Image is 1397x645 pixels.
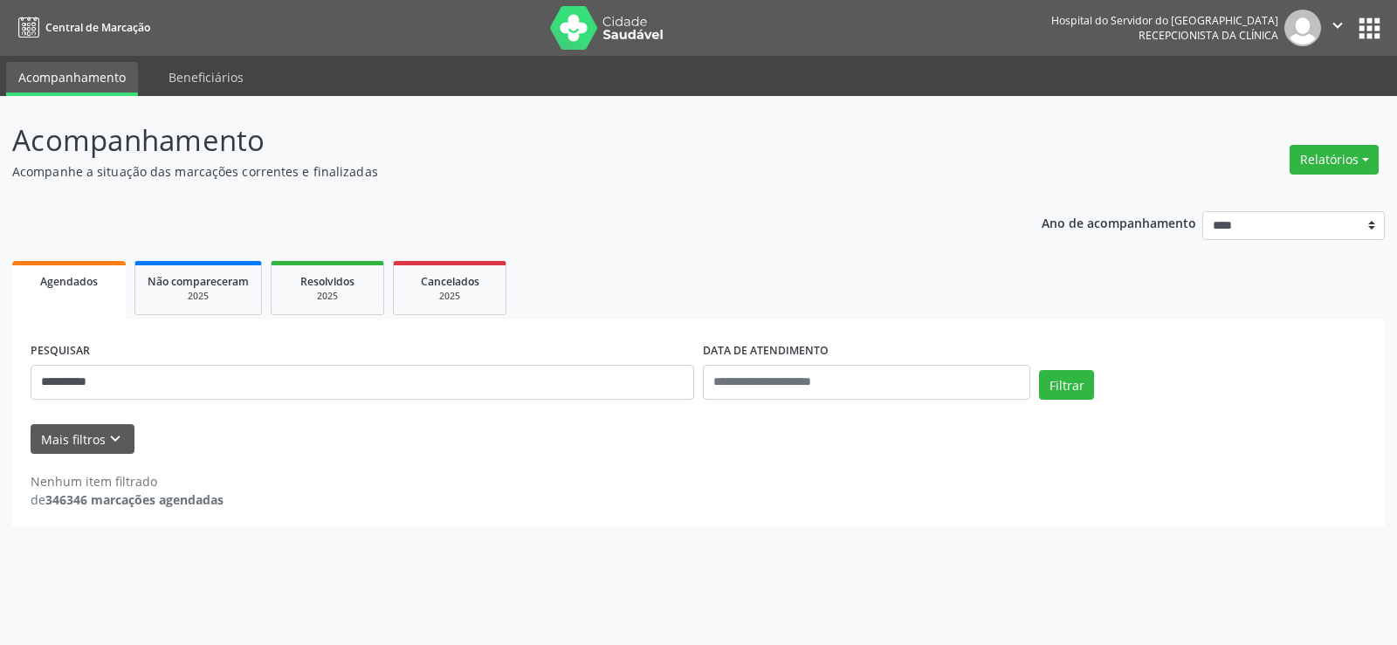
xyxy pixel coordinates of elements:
div: de [31,491,224,509]
button: Relatórios [1290,145,1379,175]
button: Filtrar [1039,370,1094,400]
span: Central de Marcação [45,20,150,35]
p: Acompanhamento [12,119,973,162]
i: keyboard_arrow_down [106,429,125,449]
span: Cancelados [421,274,479,289]
a: Acompanhamento [6,62,138,96]
label: DATA DE ATENDIMENTO [703,338,829,365]
p: Acompanhe a situação das marcações correntes e finalizadas [12,162,973,181]
span: Recepcionista da clínica [1139,28,1278,43]
span: Agendados [40,274,98,289]
div: Nenhum item filtrado [31,472,224,491]
a: Central de Marcação [12,13,150,42]
div: Hospital do Servidor do [GEOGRAPHIC_DATA] [1051,13,1278,28]
div: 2025 [406,290,493,303]
div: 2025 [148,290,249,303]
strong: 346346 marcações agendadas [45,491,224,508]
div: 2025 [284,290,371,303]
button: apps [1354,13,1385,44]
label: PESQUISAR [31,338,90,365]
span: Não compareceram [148,274,249,289]
span: Resolvidos [300,274,354,289]
i:  [1328,16,1347,35]
p: Ano de acompanhamento [1042,211,1196,233]
img: img [1284,10,1321,46]
button:  [1321,10,1354,46]
a: Beneficiários [156,62,256,93]
button: Mais filtroskeyboard_arrow_down [31,424,134,455]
